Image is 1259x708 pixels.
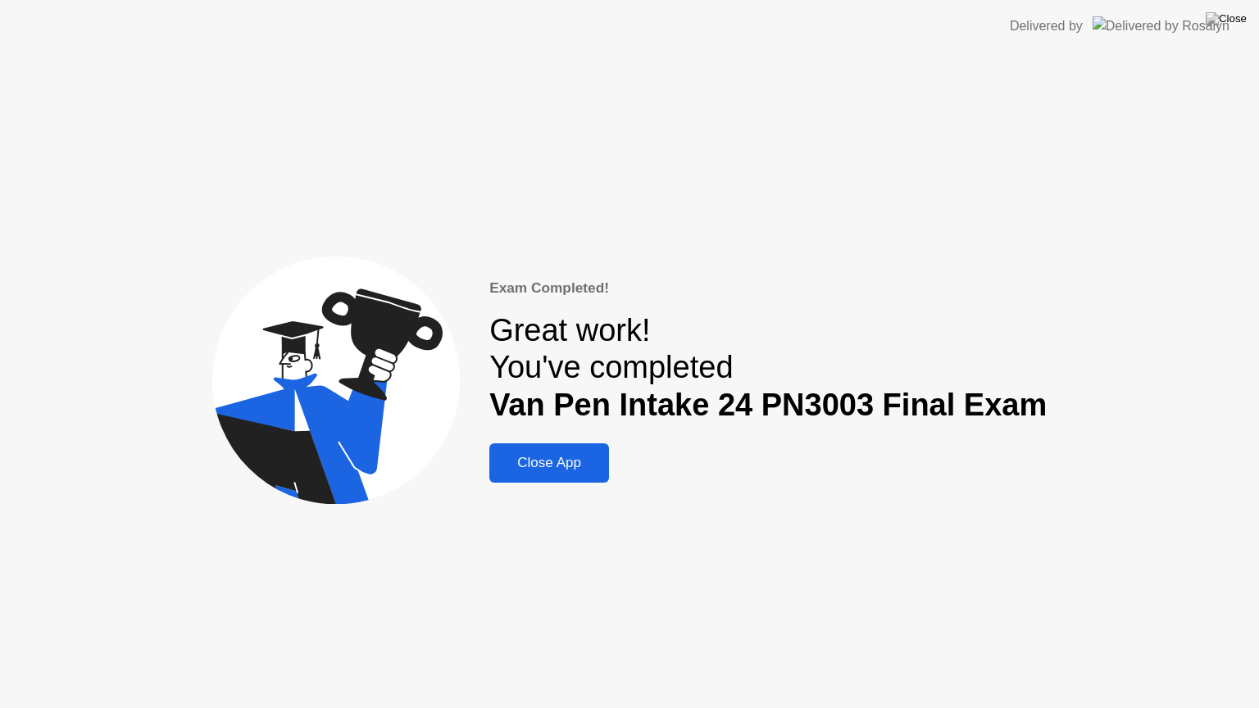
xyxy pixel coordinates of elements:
[1093,16,1229,35] img: Delivered by Rosalyn
[1010,16,1083,36] div: Delivered by
[1206,12,1247,25] img: Close
[489,278,1047,299] div: Exam Completed!
[494,455,604,471] div: Close App
[489,312,1047,424] div: Great work! You've completed
[489,388,1047,422] b: Van Pen Intake 24 PN3003 Final Exam
[489,443,609,483] button: Close App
